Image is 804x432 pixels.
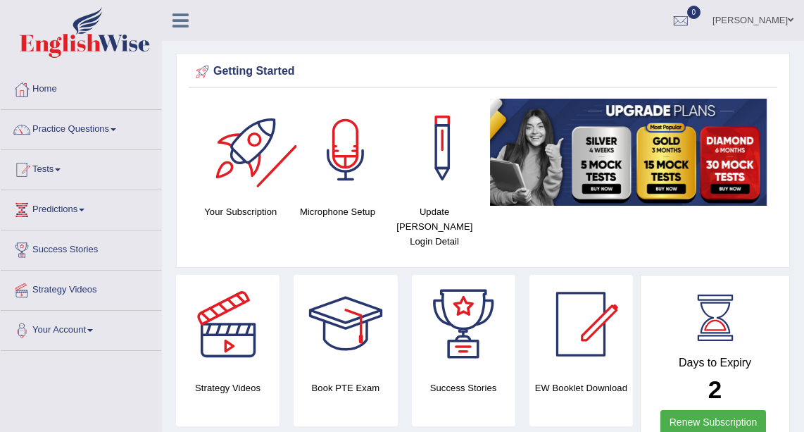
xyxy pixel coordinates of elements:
[412,381,515,395] h4: Success Stories
[1,271,161,306] a: Strategy Videos
[656,357,774,369] h4: Days to Expiry
[176,381,279,395] h4: Strategy Videos
[1,110,161,145] a: Practice Questions
[1,230,161,266] a: Success Stories
[529,381,633,395] h4: EW Booklet Download
[490,99,767,206] img: small5.jpg
[1,70,161,105] a: Home
[192,61,774,82] div: Getting Started
[1,311,161,346] a: Your Account
[1,190,161,226] a: Predictions
[393,204,476,249] h4: Update [PERSON_NAME] Login Detail
[294,381,397,395] h4: Book PTE Exam
[296,204,379,219] h4: Microphone Setup
[708,376,722,403] b: 2
[1,150,161,185] a: Tests
[199,204,282,219] h4: Your Subscription
[687,6,701,19] span: 0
